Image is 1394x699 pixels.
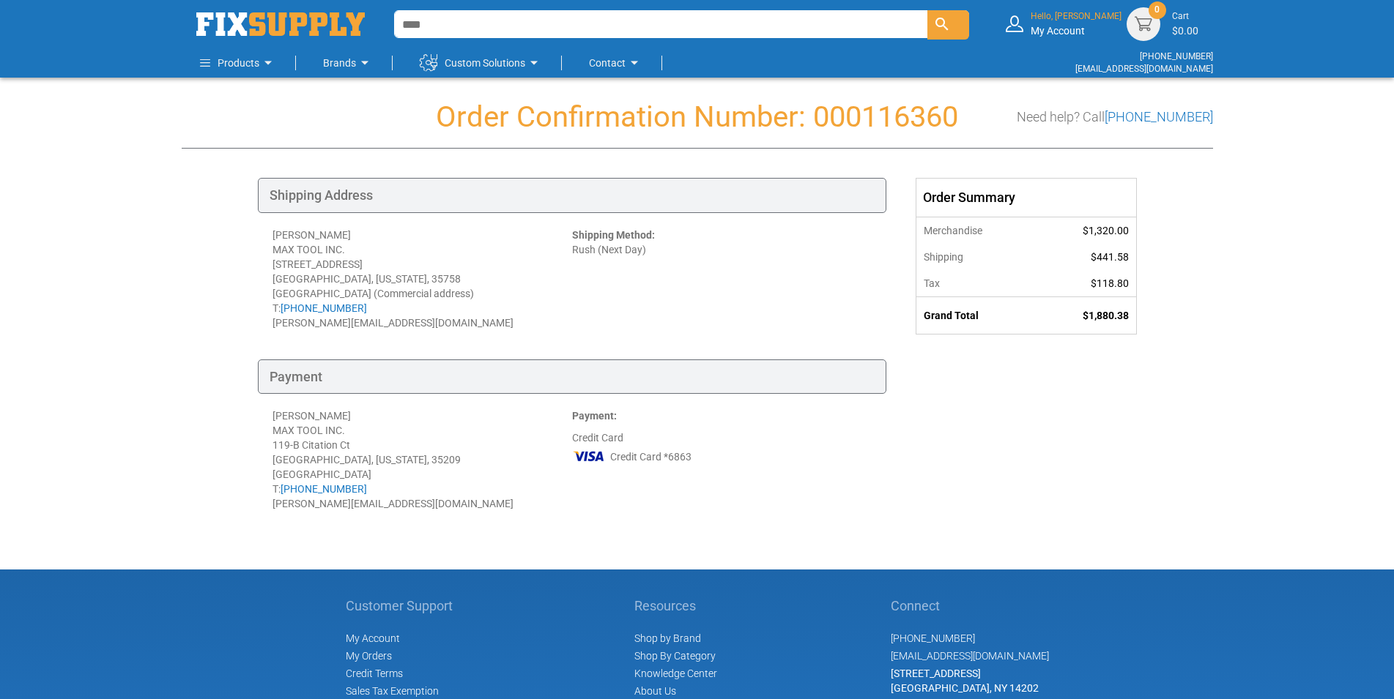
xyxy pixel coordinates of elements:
[1154,4,1160,16] span: 0
[1140,51,1213,61] a: [PHONE_NUMBER]
[1105,109,1213,124] a: [PHONE_NUMBER]
[346,668,403,679] span: Credit Terms
[634,650,716,662] a: Shop By Category
[891,668,1039,694] span: [STREET_ADDRESS] [GEOGRAPHIC_DATA], NY 14202
[634,599,717,613] h5: Resources
[196,12,365,36] a: store logo
[891,599,1049,613] h5: Connect
[182,101,1213,133] h1: Order Confirmation Number: 000116360
[891,632,975,644] a: [PHONE_NUMBER]
[1031,10,1121,37] div: My Account
[916,244,1037,270] th: Shipping
[1083,310,1129,321] span: $1,880.38
[346,632,400,644] span: My Account
[924,310,979,321] strong: Grand Total
[273,408,572,511] div: [PERSON_NAME] MAX TOOL INC. 119-B Citation Ct [GEOGRAPHIC_DATA], [US_STATE], 35209 [GEOGRAPHIC_DA...
[200,48,277,78] a: Products
[346,599,461,613] h5: Customer Support
[1091,251,1129,263] span: $441.58
[346,685,439,697] span: Sales Tax Exemption
[572,229,655,241] strong: Shipping Method:
[196,12,365,36] img: Fix Industrial Supply
[1083,225,1129,236] span: $1,320.00
[572,408,872,511] div: Credit Card
[1031,10,1121,23] small: Hello, [PERSON_NAME]
[572,228,872,330] div: Rush (Next Day)
[916,217,1037,244] th: Merchandise
[346,650,392,662] span: My Orders
[572,445,606,467] img: VI
[258,178,886,213] div: Shipping Address
[916,270,1037,297] th: Tax
[1091,277,1129,289] span: $118.80
[258,359,886,395] div: Payment
[634,668,717,679] a: Knowledge Center
[323,48,374,78] a: Brands
[634,685,676,697] a: About Us
[1172,10,1198,23] small: Cart
[610,449,692,464] span: Credit Card *6863
[634,632,701,644] a: Shop by Brand
[572,410,617,422] strong: Payment:
[420,48,543,78] a: Custom Solutions
[1017,110,1213,124] h3: Need help? Call
[891,650,1049,662] a: [EMAIL_ADDRESS][DOMAIN_NAME]
[273,228,572,330] div: [PERSON_NAME] MAX TOOL INC. [STREET_ADDRESS] [GEOGRAPHIC_DATA], [US_STATE], 35758 [GEOGRAPHIC_DAT...
[281,302,367,314] a: [PHONE_NUMBER]
[589,48,643,78] a: Contact
[1172,25,1198,37] span: $0.00
[281,483,367,495] a: [PHONE_NUMBER]
[916,179,1136,217] div: Order Summary
[1075,64,1213,74] a: [EMAIL_ADDRESS][DOMAIN_NAME]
